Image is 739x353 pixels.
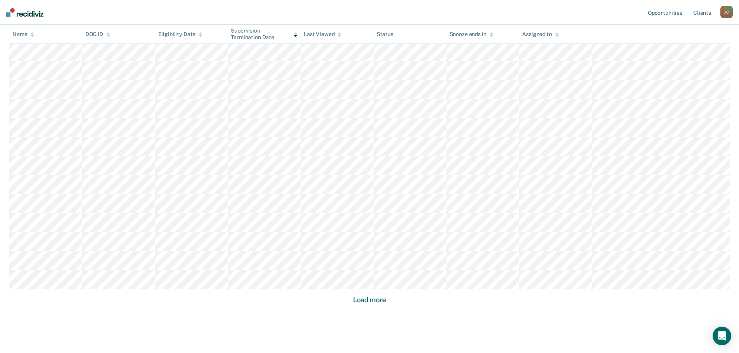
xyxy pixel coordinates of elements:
button: Load more [351,295,388,305]
div: Supervision Termination Date [231,28,298,41]
div: Snooze ends in [450,31,493,38]
div: Assigned to [522,31,559,38]
div: Name [12,31,34,38]
div: Status [377,31,393,38]
div: J C [720,6,733,18]
img: Recidiviz [6,8,43,17]
div: Open Intercom Messenger [713,327,731,345]
div: Eligibility Date [158,31,203,38]
div: Last Viewed [304,31,341,38]
button: JC [720,6,733,18]
div: DOC ID [85,31,110,38]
